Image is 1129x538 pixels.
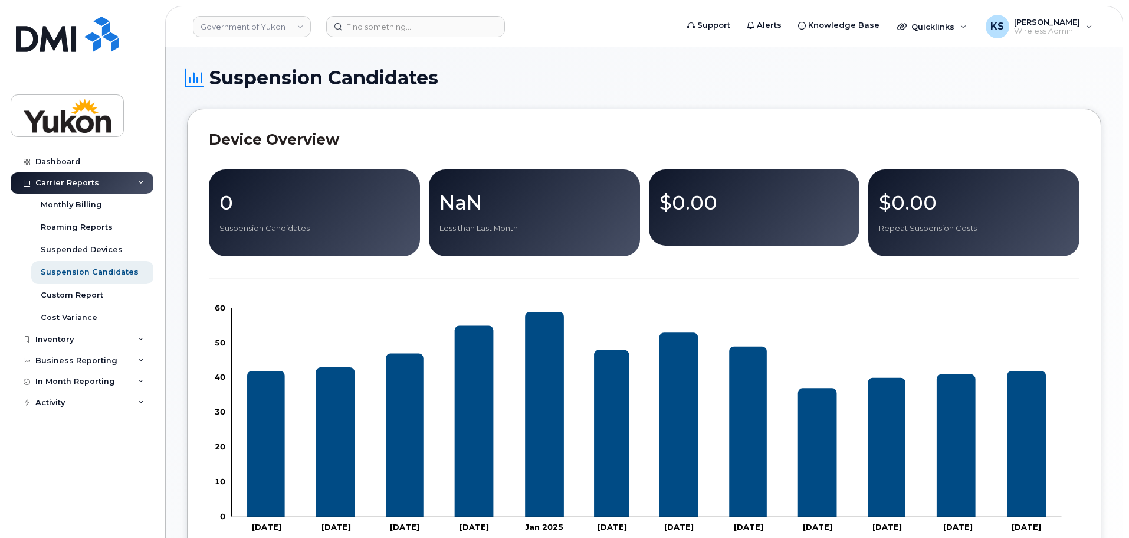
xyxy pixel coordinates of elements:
[215,407,225,416] tspan: 30
[460,522,489,532] tspan: [DATE]
[390,522,419,532] tspan: [DATE]
[215,372,225,382] tspan: 40
[439,192,629,213] p: NaN
[215,303,225,312] tspan: 60
[219,192,409,213] p: 0
[215,338,225,347] tspan: 50
[525,522,563,532] tspan: Jan 2025
[659,192,849,213] p: $0.00
[943,522,973,532] tspan: [DATE]
[598,522,627,532] tspan: [DATE]
[209,69,438,87] span: Suspension Candidates
[803,522,832,532] tspan: [DATE]
[215,442,225,451] tspan: 20
[1012,522,1041,532] tspan: [DATE]
[215,477,225,486] tspan: 10
[872,522,902,532] tspan: [DATE]
[879,223,1069,234] p: Repeat Suspension Costs
[252,522,281,532] tspan: [DATE]
[209,131,1071,148] h2: Device Overview
[220,511,225,521] tspan: 0
[439,223,629,234] p: Less than Last Month
[664,522,694,532] tspan: [DATE]
[247,312,1046,517] g: Suspension Candidates
[879,192,1069,213] p: $0.00
[734,522,763,532] tspan: [DATE]
[219,223,409,234] p: Suspension Candidates
[321,522,351,532] tspan: [DATE]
